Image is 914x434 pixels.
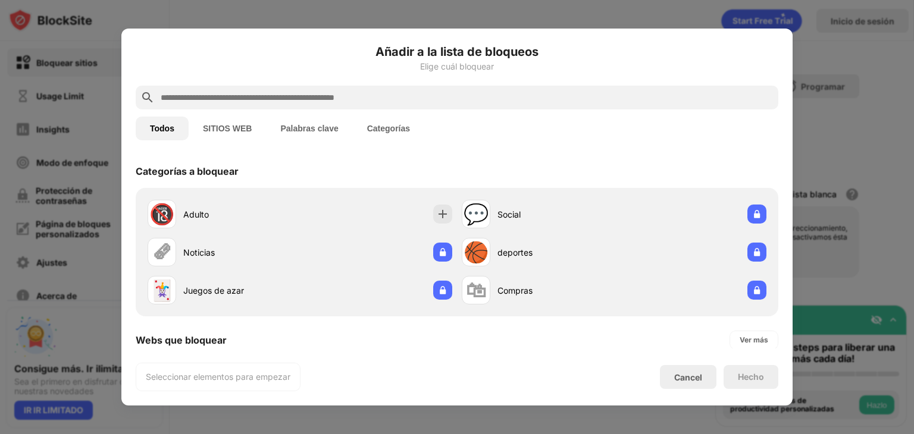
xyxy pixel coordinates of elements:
[183,208,300,221] div: Adulto
[152,240,172,265] div: 🗞
[497,208,614,221] div: Social
[136,62,778,71] div: Elige cuál bloquear
[497,284,614,297] div: Compras
[136,334,227,346] div: Webs que bloquear
[497,246,614,259] div: deportes
[183,246,300,259] div: Noticias
[674,372,702,382] div: Cancel
[149,278,174,303] div: 🃏
[140,90,155,105] img: search.svg
[149,202,174,227] div: 🔞
[464,202,489,227] div: 💬
[740,334,768,346] div: Ver más
[136,165,239,177] div: Categorías a bloquear
[353,117,424,140] button: Categorías
[466,278,486,303] div: 🛍
[738,372,764,382] div: Hecho
[464,240,489,265] div: 🏀
[136,117,189,140] button: Todos
[266,117,352,140] button: Palabras clave
[136,43,778,61] h6: Añadir a la lista de bloqueos
[146,371,290,383] div: Seleccionar elementos para empezar
[189,117,266,140] button: SITIOS WEB
[183,284,300,297] div: Juegos de azar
